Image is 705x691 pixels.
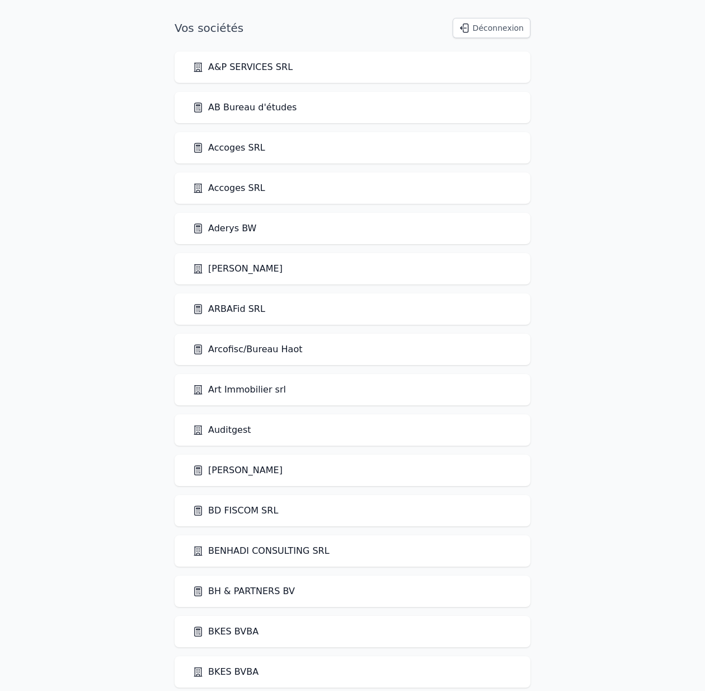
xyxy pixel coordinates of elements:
[192,544,330,558] a: BENHADI CONSULTING SRL
[192,181,265,195] a: Accoges SRL
[192,625,258,638] a: BKES BVBA
[192,423,251,437] a: Auditgest
[192,665,258,679] a: BKES BVBA
[192,464,283,477] a: [PERSON_NAME]
[192,383,286,396] a: Art Immobilier srl
[192,101,297,114] a: AB Bureau d'études
[175,20,243,36] h1: Vos sociétés
[192,585,295,598] a: BH & PARTNERS BV
[192,141,265,155] a: Accoges SRL
[192,222,256,235] a: Aderys BW
[192,60,293,74] a: A&P SERVICES SRL
[192,302,265,316] a: ARBAFid SRL
[192,262,283,276] a: [PERSON_NAME]
[453,18,530,38] button: Déconnexion
[192,343,302,356] a: Arcofisc/Bureau Haot
[192,504,278,517] a: BD FISCOM SRL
